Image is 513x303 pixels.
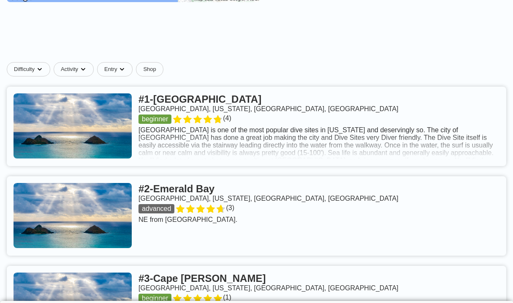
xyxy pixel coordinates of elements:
[7,62,54,76] button: Difficultydropdown caret
[136,62,163,76] a: Shop
[119,66,125,73] img: dropdown caret
[54,62,97,76] button: Activitydropdown caret
[104,66,117,73] span: Entry
[36,66,43,73] img: dropdown caret
[52,17,461,55] iframe: Advertisement
[61,66,78,73] span: Activity
[97,62,136,76] button: Entrydropdown caret
[80,66,87,73] img: dropdown caret
[14,66,35,73] span: Difficulty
